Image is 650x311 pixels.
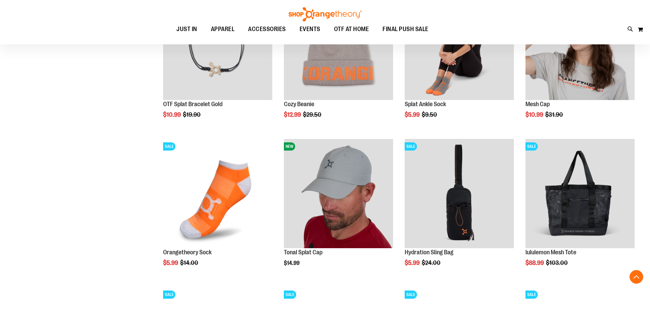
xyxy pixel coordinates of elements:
[183,111,202,118] span: $19.90
[405,259,421,266] span: $5.99
[545,111,564,118] span: $31.90
[334,22,369,37] span: OTF AT HOME
[630,270,643,284] button: Back To Top
[293,22,327,37] a: EVENTS
[284,291,296,299] span: SALE
[327,22,376,37] a: OTF AT HOME
[405,139,514,249] a: Product image for Hydration Sling BagSALE
[546,259,569,266] span: $103.00
[525,139,635,249] a: Product image for lululemon Mesh ToteSALE
[522,136,638,284] div: product
[163,259,179,266] span: $5.99
[525,139,635,248] img: Product image for lululemon Mesh Tote
[163,249,212,256] a: Orangetheory Sock
[163,142,175,151] span: SALE
[405,111,421,118] span: $5.99
[525,142,538,151] span: SALE
[422,111,438,118] span: $9.50
[405,291,417,299] span: SALE
[248,22,286,37] span: ACCESSORIES
[204,22,242,37] a: APPAREL
[280,136,396,284] div: product
[401,136,517,284] div: product
[176,22,197,37] span: JUST IN
[525,291,538,299] span: SALE
[160,136,276,284] div: product
[180,259,199,266] span: $14.00
[163,291,175,299] span: SALE
[288,7,363,22] img: Shop Orangetheory
[284,260,301,266] span: $14.99
[405,142,417,151] span: SALE
[284,142,295,151] span: NEW
[163,139,272,249] a: Product image for Orangetheory SockSALE
[382,22,429,37] span: FINAL PUSH SALE
[525,259,545,266] span: $88.99
[284,139,393,248] img: Product image for Grey Tonal Splat Cap
[405,249,453,256] a: Hydration Sling Bag
[405,101,446,108] a: Splat Ankle Sock
[284,139,393,249] a: Product image for Grey Tonal Splat CapNEW
[303,111,322,118] span: $29.50
[211,22,235,37] span: APPAREL
[241,22,293,37] a: ACCESSORIES
[284,101,314,108] a: Cozy Beanie
[284,249,322,256] a: Tonal Splat Cap
[170,22,204,37] a: JUST IN
[163,111,182,118] span: $10.99
[284,111,302,118] span: $12.99
[163,139,272,248] img: Product image for Orangetheory Sock
[525,249,576,256] a: lululemon Mesh Tote
[300,22,320,37] span: EVENTS
[422,259,442,266] span: $24.00
[163,101,222,108] a: OTF Splat Bracelet Gold
[525,111,544,118] span: $10.99
[405,139,514,248] img: Product image for Hydration Sling Bag
[376,22,435,37] a: FINAL PUSH SALE
[525,101,550,108] a: Mesh Cap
